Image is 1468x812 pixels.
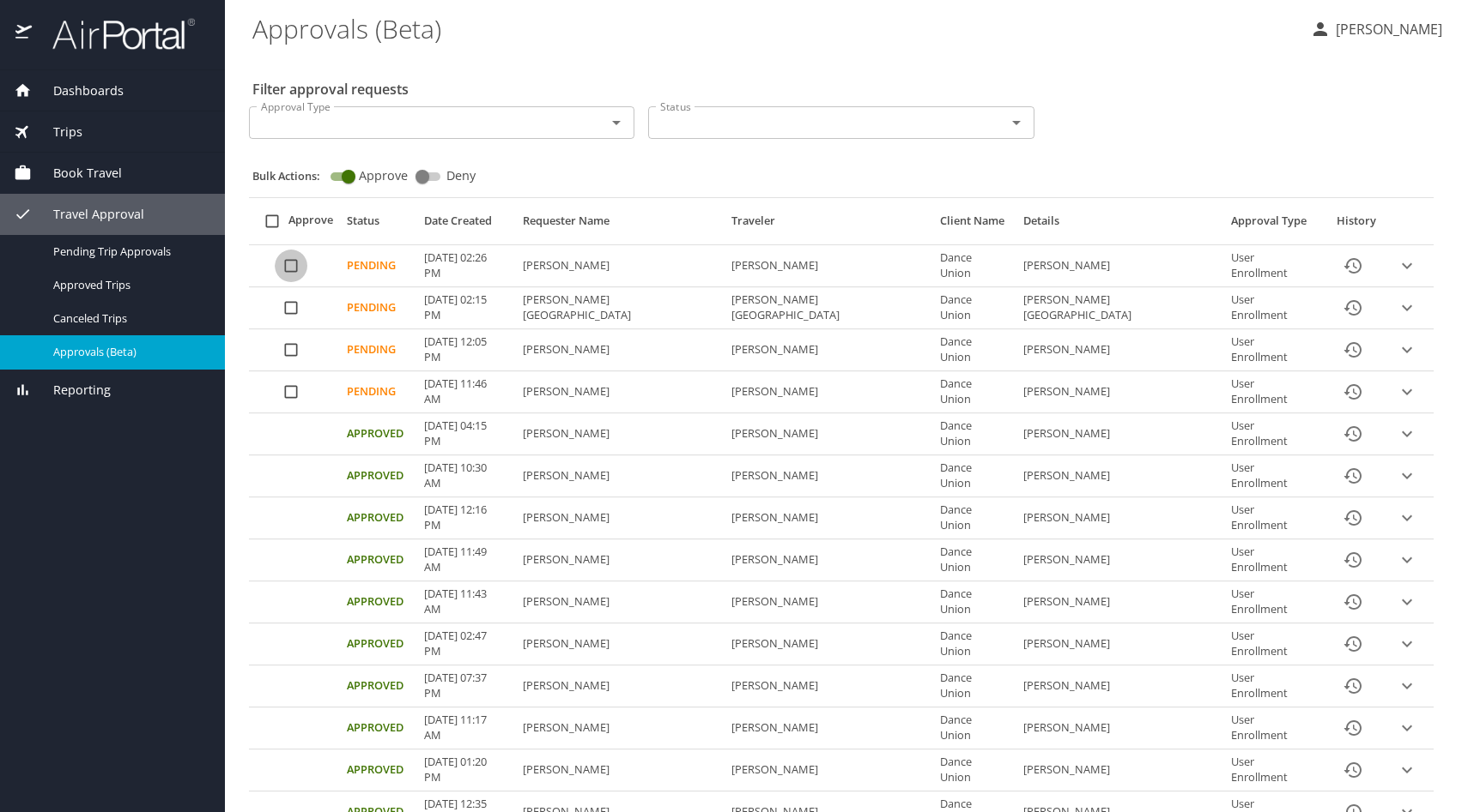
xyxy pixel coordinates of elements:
[1016,413,1225,455] td: [PERSON_NAME]
[933,581,1016,623] td: Dance Union
[1332,413,1374,454] button: History
[1224,665,1325,707] td: User Enrollment
[1394,295,1420,321] button: expand row
[725,665,933,707] td: [PERSON_NAME]
[1332,245,1374,286] button: History
[417,371,516,413] td: [DATE] 11:46 AM
[340,413,417,455] td: Approved
[1224,455,1325,497] td: User Enrollment
[1016,623,1225,665] td: [PERSON_NAME]
[32,123,82,141] span: Trips
[446,170,476,182] span: Deny
[417,287,516,329] td: [DATE] 02:15 PM
[1394,757,1420,783] button: expand row
[1394,337,1420,363] button: expand row
[516,497,725,539] td: [PERSON_NAME]
[1016,665,1225,707] td: [PERSON_NAME]
[725,749,933,791] td: [PERSON_NAME]
[340,581,417,623] td: Approved
[1332,287,1374,328] button: History
[340,329,417,371] td: Pending
[249,205,340,245] th: Approve
[1394,421,1420,447] button: expand row
[340,455,417,497] td: Approved
[604,111,628,135] button: Open
[1325,205,1387,245] th: History
[933,707,1016,749] td: Dance Union
[516,413,725,455] td: [PERSON_NAME]
[1224,205,1325,245] th: Approval Type
[1224,497,1325,539] td: User Enrollment
[340,707,417,749] td: Approved
[1224,707,1325,749] td: User Enrollment
[1016,497,1225,539] td: [PERSON_NAME]
[417,455,516,497] td: [DATE] 10:30 AM
[516,539,725,581] td: [PERSON_NAME]
[1394,253,1420,279] button: expand row
[417,623,516,665] td: [DATE] 02:47 PM
[725,581,933,623] td: [PERSON_NAME]
[1303,14,1449,45] button: [PERSON_NAME]
[1394,715,1420,741] button: expand row
[1331,19,1442,39] p: [PERSON_NAME]
[53,344,204,360] span: Approvals (Beta)
[417,413,516,455] td: [DATE] 04:15 PM
[1224,329,1325,371] td: User Enrollment
[1016,539,1225,581] td: [PERSON_NAME]
[417,329,516,371] td: [DATE] 12:05 PM
[1332,497,1374,538] button: History
[1224,245,1325,287] td: User Enrollment
[417,497,516,539] td: [DATE] 12:16 PM
[725,287,933,329] td: [PERSON_NAME][GEOGRAPHIC_DATA]
[417,749,516,791] td: [DATE] 01:20 PM
[1394,505,1420,531] button: expand row
[516,581,725,623] td: [PERSON_NAME]
[1016,371,1225,413] td: [PERSON_NAME]
[725,707,933,749] td: [PERSON_NAME]
[1394,547,1420,573] button: expand row
[516,665,725,707] td: [PERSON_NAME]
[1016,749,1225,791] td: [PERSON_NAME]
[15,17,33,51] img: icon-airportal.png
[1016,455,1225,497] td: [PERSON_NAME]
[933,205,1016,245] th: Client Name
[725,455,933,497] td: [PERSON_NAME]
[933,749,1016,791] td: Dance Union
[933,245,1016,287] td: Dance Union
[1332,665,1374,707] button: History
[1332,455,1374,496] button: History
[933,371,1016,413] td: Dance Union
[516,329,725,371] td: [PERSON_NAME]
[417,205,516,245] th: Date Created
[725,371,933,413] td: [PERSON_NAME]
[516,749,725,791] td: [PERSON_NAME]
[1332,581,1374,623] button: History
[32,81,124,100] span: Dashboards
[933,455,1016,497] td: Dance Union
[32,381,111,400] span: Reporting
[516,707,725,749] td: [PERSON_NAME]
[1332,749,1374,791] button: History
[1394,589,1420,615] button: expand row
[1016,581,1225,623] td: [PERSON_NAME]
[725,623,933,665] td: [PERSON_NAME]
[1224,539,1325,581] td: User Enrollment
[252,168,334,183] p: Bulk Actions:
[1224,749,1325,791] td: User Enrollment
[340,539,417,581] td: Approved
[359,170,408,182] span: Approve
[417,245,516,287] td: [DATE] 02:26 PM
[417,707,516,749] td: [DATE] 11:17 AM
[33,17,195,51] img: airportal-logo.png
[933,665,1016,707] td: Dance Union
[53,310,204,327] span: Canceled Trips
[516,623,725,665] td: [PERSON_NAME]
[725,497,933,539] td: [PERSON_NAME]
[1016,205,1225,245] th: Details
[32,164,122,183] span: Book Travel
[933,539,1016,581] td: Dance Union
[53,277,204,293] span: Approved Trips
[725,205,933,245] th: Traveler
[516,205,725,245] th: Requester Name
[53,244,204,260] span: Pending Trip Approvals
